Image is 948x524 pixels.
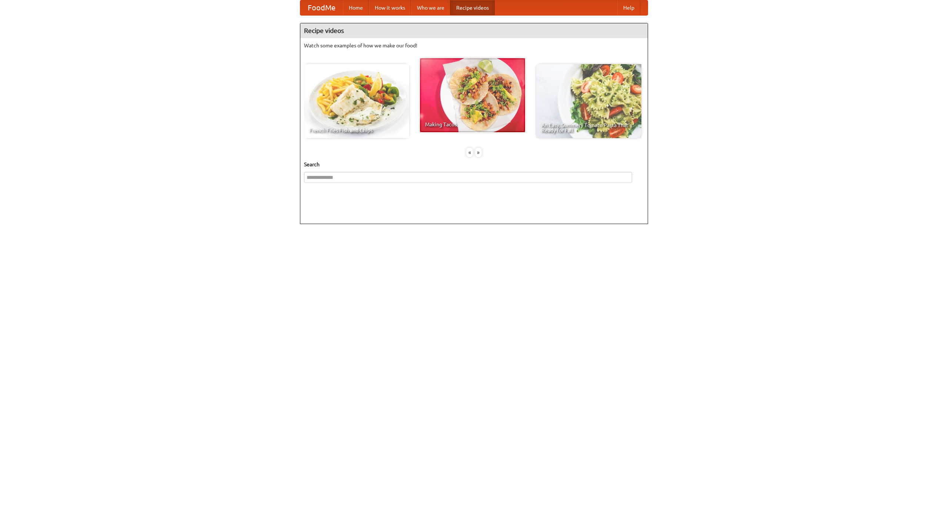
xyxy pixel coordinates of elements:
[369,0,411,15] a: How it works
[300,23,648,38] h4: Recipe videos
[300,0,343,15] a: FoodMe
[541,123,636,133] span: An Easy, Summery Tomato Pasta That's Ready for Fall
[343,0,369,15] a: Home
[617,0,640,15] a: Help
[536,64,641,138] a: An Easy, Summery Tomato Pasta That's Ready for Fall
[420,58,525,132] a: Making Tacos
[475,148,482,157] div: »
[411,0,450,15] a: Who we are
[309,128,404,133] span: French Fries Fish and Chips
[304,64,409,138] a: French Fries Fish and Chips
[304,42,644,49] p: Watch some examples of how we make our food!
[304,161,644,168] h5: Search
[425,122,520,127] span: Making Tacos
[466,148,473,157] div: «
[450,0,495,15] a: Recipe videos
